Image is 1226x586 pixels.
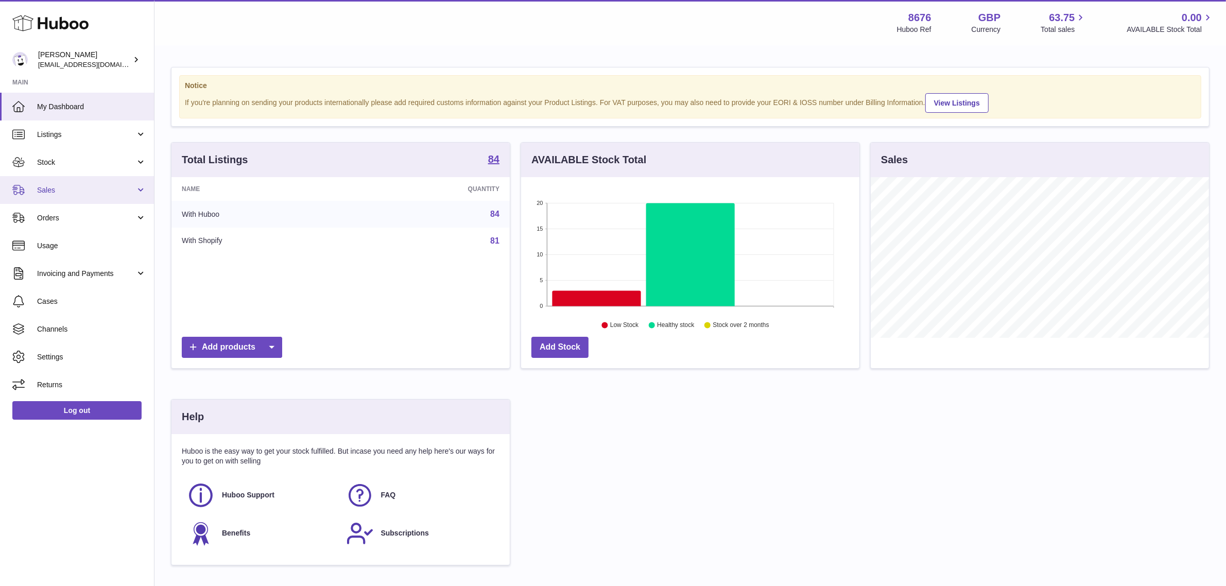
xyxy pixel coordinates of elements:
a: Log out [12,401,142,420]
strong: 84 [488,154,499,164]
span: Stock [37,158,135,167]
span: FAQ [381,490,396,500]
a: 84 [490,210,499,218]
span: Cases [37,297,146,306]
div: Huboo Ref [897,25,931,35]
h3: Total Listings [182,153,248,167]
div: [PERSON_NAME] [38,50,131,70]
span: Huboo Support [222,490,274,500]
text: Stock over 2 months [713,322,769,329]
span: Settings [37,352,146,362]
a: Add Stock [531,337,589,358]
h3: AVAILABLE Stock Total [531,153,646,167]
a: 84 [488,154,499,166]
text: 20 [537,200,543,206]
a: FAQ [346,481,495,509]
h3: Sales [881,153,908,167]
a: Subscriptions [346,520,495,547]
text: Low Stock [610,322,639,329]
text: 0 [540,303,543,309]
div: If you're planning on sending your products internationally please add required customs informati... [185,92,1196,113]
text: Healthy stock [657,322,695,329]
p: Huboo is the easy way to get your stock fulfilled. But incase you need any help here's our ways f... [182,446,499,466]
span: Listings [37,130,135,140]
span: Usage [37,241,146,251]
span: Orders [37,213,135,223]
h3: Help [182,410,204,424]
span: Invoicing and Payments [37,269,135,279]
a: 0.00 AVAILABLE Stock Total [1127,11,1214,35]
td: With Shopify [171,228,354,254]
span: [EMAIL_ADDRESS][DOMAIN_NAME] [38,60,151,68]
th: Name [171,177,354,201]
span: Total sales [1041,25,1086,35]
strong: GBP [978,11,1000,25]
span: AVAILABLE Stock Total [1127,25,1214,35]
a: Benefits [187,520,336,547]
div: Currency [972,25,1001,35]
span: Benefits [222,528,250,538]
span: 0.00 [1182,11,1202,25]
span: Sales [37,185,135,195]
strong: Notice [185,81,1196,91]
img: hello@inoby.co.uk [12,52,28,67]
span: 63.75 [1049,11,1075,25]
strong: 8676 [908,11,931,25]
text: 15 [537,226,543,232]
a: 81 [490,236,499,245]
text: 5 [540,277,543,283]
span: Subscriptions [381,528,429,538]
a: Huboo Support [187,481,336,509]
a: View Listings [925,93,989,113]
td: With Huboo [171,201,354,228]
span: My Dashboard [37,102,146,112]
a: 63.75 Total sales [1041,11,1086,35]
span: Channels [37,324,146,334]
text: 10 [537,251,543,257]
a: Add products [182,337,282,358]
span: Returns [37,380,146,390]
th: Quantity [354,177,510,201]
